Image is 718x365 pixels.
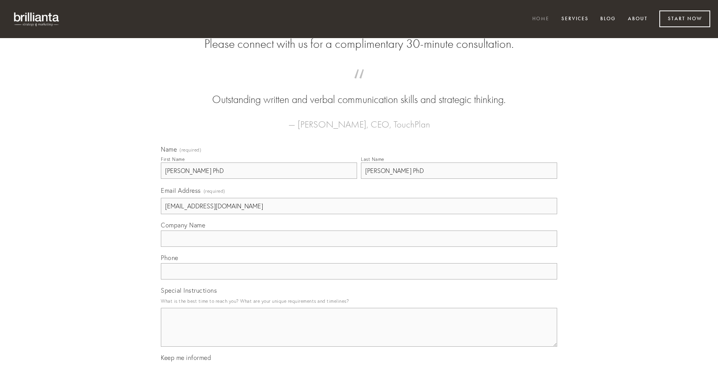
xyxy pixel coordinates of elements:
[161,187,201,194] span: Email Address
[204,186,225,196] span: (required)
[623,13,653,26] a: About
[161,37,557,51] h2: Please connect with us for a complimentary 30-minute consultation.
[161,286,217,294] span: Special Instructions
[556,13,594,26] a: Services
[659,10,710,27] a: Start Now
[595,13,621,26] a: Blog
[161,145,177,153] span: Name
[179,148,201,152] span: (required)
[361,156,384,162] div: Last Name
[8,8,66,30] img: brillianta - research, strategy, marketing
[161,156,185,162] div: First Name
[173,77,545,107] blockquote: Outstanding written and verbal communication skills and strategic thinking.
[161,254,178,262] span: Phone
[173,107,545,132] figcaption: — [PERSON_NAME], CEO, TouchPlan
[527,13,554,26] a: Home
[161,354,211,362] span: Keep me informed
[173,77,545,92] span: “
[161,221,205,229] span: Company Name
[161,296,557,306] p: What is the best time to reach you? What are your unique requirements and timelines?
